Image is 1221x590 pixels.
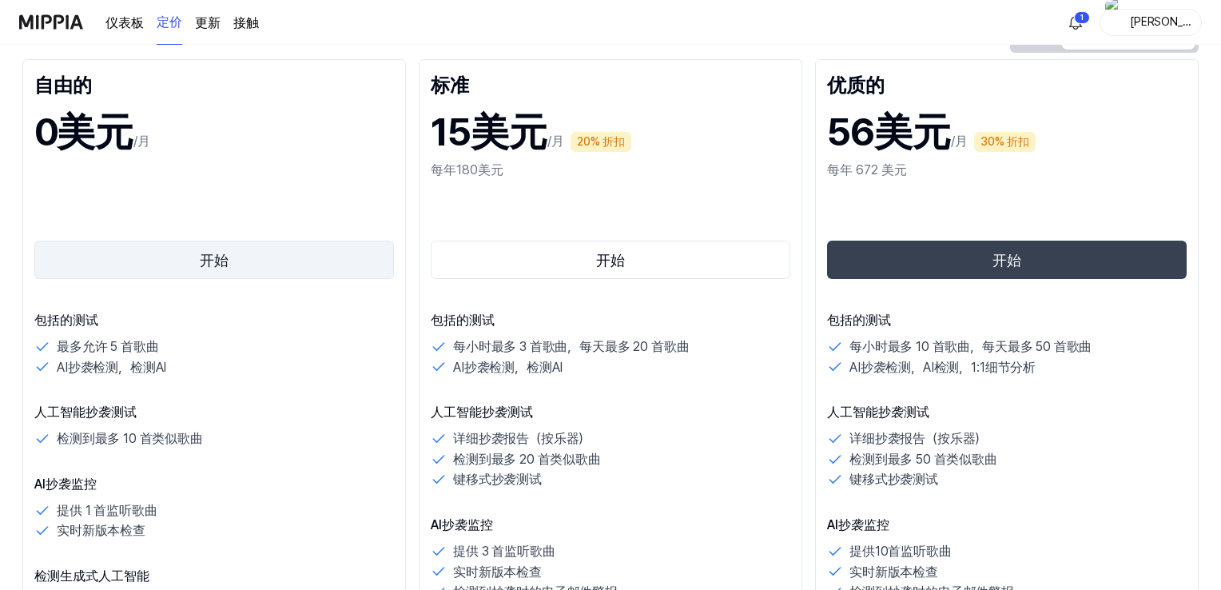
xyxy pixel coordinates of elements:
[233,14,259,33] a: 接触
[195,14,221,33] a: 更新
[827,405,929,420] font: 人工智能抄袭测试
[57,360,166,375] font: AI抄袭检测，检测AI
[453,544,555,559] font: 提供 3 首监听歌曲
[849,472,938,487] font: 键移式抄袭测试
[827,517,889,532] font: AI抄袭监控
[57,431,203,446] font: 检测到最多 10 首类似歌曲
[992,252,1021,269] font: 开始
[157,1,182,45] a: 定价
[827,237,1187,282] a: 开始
[195,15,221,30] font: 更新
[431,405,533,420] font: 人工智能抄袭测试
[431,109,547,155] font: 15美元
[105,15,144,30] font: 仪表板
[57,503,157,518] font: 提供 1 首监听歌曲
[453,564,542,580] font: 实时新版本检查
[431,162,503,177] font: 每年180美元
[34,74,91,97] font: 自由的
[431,74,469,97] font: 标准
[1130,15,1191,46] font: [PERSON_NAME]尔
[827,162,907,177] font: 每年 672 美元
[849,452,997,467] font: 检测到最多 50 首类似歌曲
[34,405,137,420] font: 人工智能抄袭测试
[57,523,145,538] font: 实时新版本检查
[596,252,625,269] font: 开始
[431,517,493,532] font: AI抄袭监控
[547,134,564,149] font: /月
[105,14,144,33] a: 仪表板
[827,74,884,97] font: 优质的
[57,339,158,354] font: 最多允许 5 首歌曲
[1100,9,1202,36] button: 轮廓[PERSON_NAME]尔
[453,339,689,354] font: 每小时最多 3 首歌曲，每天最多 20 首歌曲
[157,14,182,30] font: 定价
[827,241,1187,279] button: 开始
[34,313,98,328] font: 包括的测试
[1080,13,1084,22] font: 1
[34,241,394,279] button: 开始
[431,237,790,282] a: 开始
[849,339,1092,354] font: 每小时最多 10 首歌曲，每天最多 50 首歌曲
[34,109,133,155] font: 0美元
[827,313,891,328] font: 包括的测试
[849,544,952,559] font: 提供10首监听歌曲
[34,237,394,282] a: 开始
[827,109,951,155] font: 56美元
[453,472,542,487] font: 键移式抄袭测试
[577,135,625,148] font: 20% 折扣
[849,431,987,446] font: 详细抄袭报告（按乐器）
[1063,10,1088,35] button: 알림1
[233,15,259,30] font: 接触
[34,476,97,492] font: AI抄袭监控
[431,313,495,328] font: 包括的测试
[431,241,790,279] button: 开始
[849,360,1036,375] font: AI抄袭检测，AI检测，1:1细节分析
[951,134,968,149] font: /月
[453,452,601,467] font: 检测到最多 20 首类似歌曲
[453,360,563,375] font: AI抄袭检测，检测AI
[34,568,149,584] font: 检测生成式人工智能
[1066,13,1085,32] img: 알림
[849,564,938,580] font: 实时新版本检查
[980,135,1029,148] font: 30% 折扣
[133,134,150,149] font: /月
[453,431,591,446] font: 详细抄袭报告（按乐器）
[200,252,229,269] font: 开始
